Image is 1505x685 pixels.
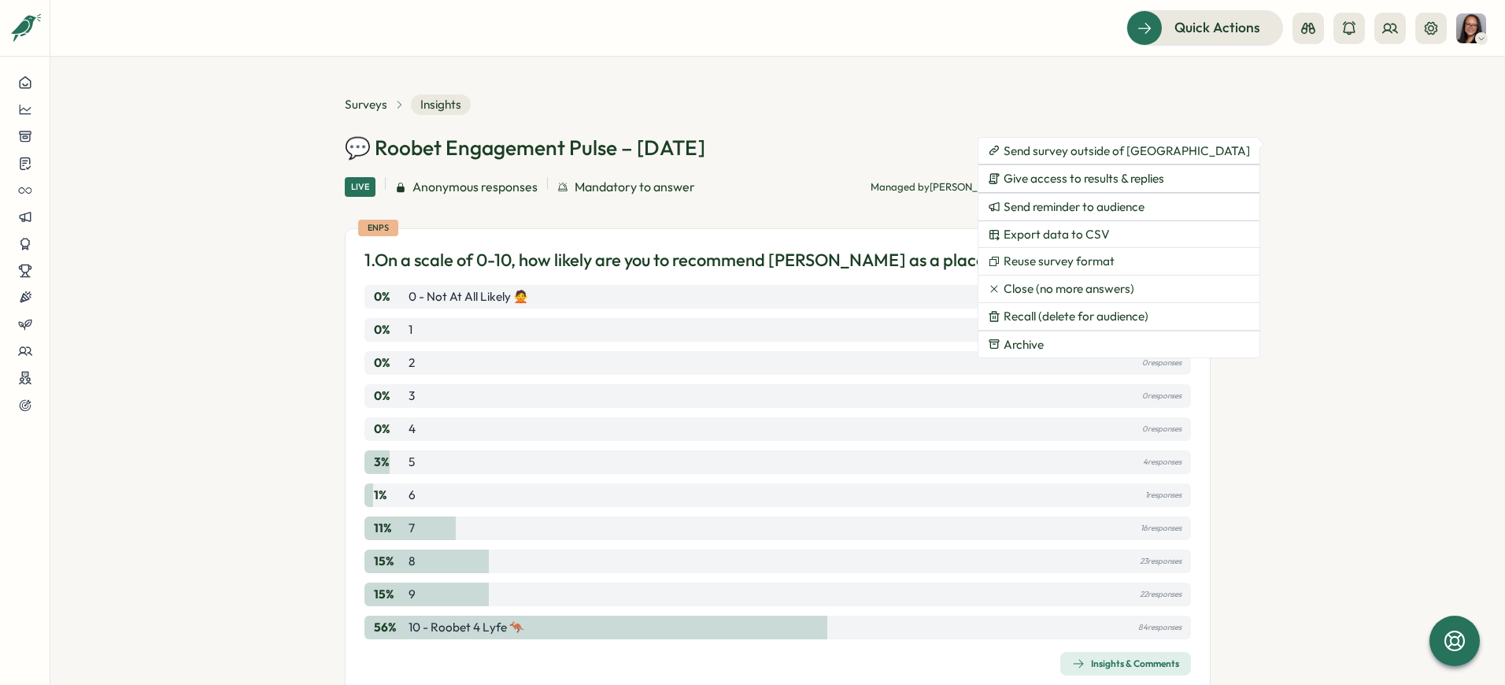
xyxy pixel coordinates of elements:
span: Insights [411,94,471,115]
span: Mandatory to answer [575,177,695,197]
button: Insights & Comments [1060,652,1191,676]
span: Send reminder to audience [1004,200,1144,214]
p: 6 [409,487,416,504]
span: [PERSON_NAME] [930,180,1010,193]
div: Insights & Comments [1072,657,1179,670]
button: Close (no more answers) [978,276,1259,302]
p: 0 responses [1142,420,1181,438]
p: 11 % [374,520,405,537]
p: 0 % [374,321,405,339]
p: 0 % [374,420,405,438]
button: Send survey outside of [GEOGRAPHIC_DATA] [978,138,1259,165]
h1: 💬 Roobet Engagement Pulse – [DATE] [345,134,705,161]
p: 2 [409,354,415,372]
span: Export data to CSV [1004,228,1110,242]
p: 4 responses [1143,454,1181,471]
p: 0 % [374,354,405,372]
p: 1. On a scale of 0-10, how likely are you to recommend [PERSON_NAME] as a place to work to friends? [364,248,1131,272]
p: 56 % [374,619,405,636]
button: Quick Actions [1126,10,1283,45]
span: Send survey outside of [GEOGRAPHIC_DATA] [1004,144,1250,158]
button: Send reminder to audience [978,194,1259,220]
p: 0 % [374,288,405,305]
span: Recall (delete for audience) [1004,309,1148,324]
button: Give access to results & replies [978,165,1259,192]
div: eNPS [358,220,398,236]
p: 1 % [374,487,405,504]
p: 15 % [374,586,405,603]
p: 5 [409,454,415,471]
p: 1 responses [1145,487,1181,504]
p: 3 [409,387,415,405]
span: Anonymous responses [412,177,538,197]
span: Reuse survey format [1004,254,1115,268]
p: 16 responses [1141,520,1181,537]
p: 3 % [374,454,405,471]
p: 0 % [374,387,405,405]
p: 23 responses [1140,553,1181,570]
p: 0 - Not at all likely 🙅 [409,288,528,305]
img: Natasha Whittaker [1456,13,1486,43]
button: Reuse survey format [978,248,1259,275]
button: Export data to CSV [978,221,1259,248]
span: Give access to results & replies [1004,172,1164,186]
p: 22 responses [1140,586,1181,603]
p: 84 responses [1138,619,1181,636]
span: Archive [1004,338,1044,352]
p: 15 % [374,553,405,570]
span: Close (no more answers) [1004,282,1134,296]
button: Recall (delete for audience) [978,303,1259,330]
span: Quick Actions [1174,17,1260,38]
p: 0 responses [1142,354,1181,372]
a: Surveys [345,96,387,113]
p: 9 [409,586,416,603]
p: 8 [409,553,415,570]
p: 1 [409,321,412,339]
p: 10 - Roobet 4 Lyfe 🦘 [409,619,524,636]
p: 7 [409,520,415,537]
p: 0 responses [1142,387,1181,405]
p: Managed by [871,180,1010,194]
p: 4 [409,420,416,438]
button: Archive [978,331,1259,358]
div: Live [345,177,375,197]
